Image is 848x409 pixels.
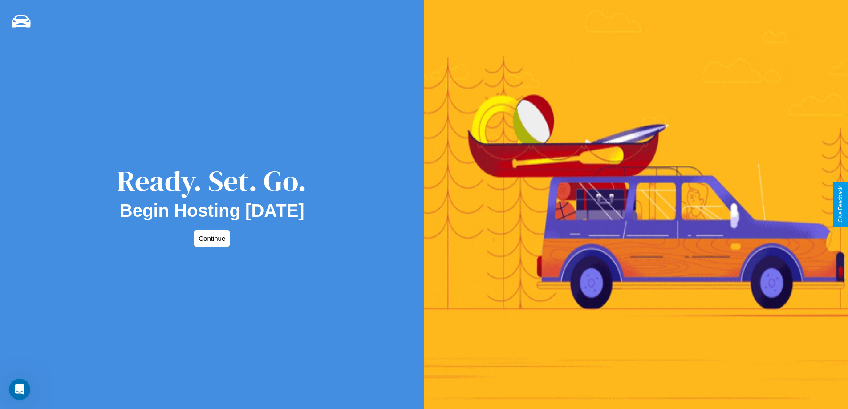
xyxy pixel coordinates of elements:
[117,161,307,201] div: Ready. Set. Go.
[120,201,304,221] h2: Begin Hosting [DATE]
[9,379,30,400] iframe: Intercom live chat
[194,230,230,247] button: Continue
[837,186,844,223] div: Give Feedback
